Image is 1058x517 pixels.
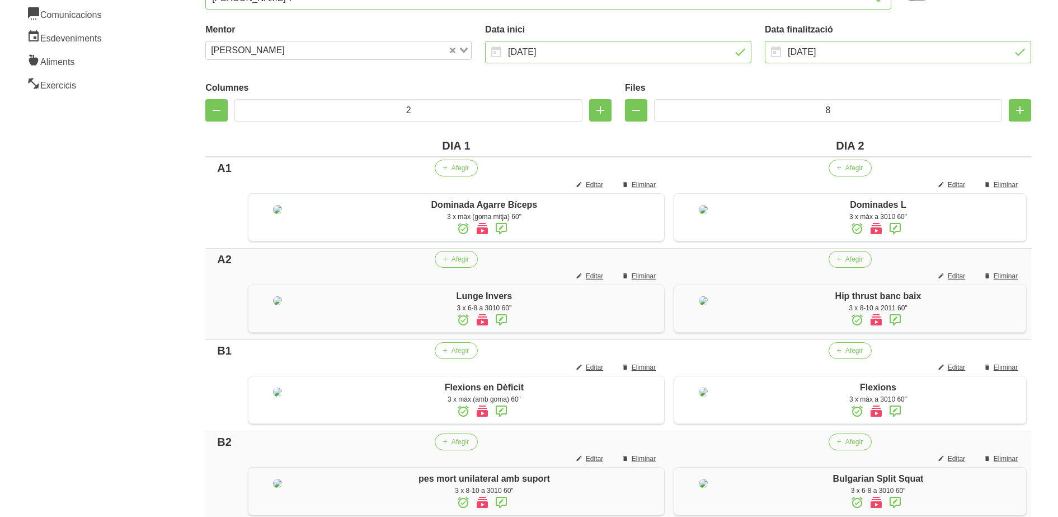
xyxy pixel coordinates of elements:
button: Clear Selected [450,46,455,55]
div: 3 x 8-10 a 2011 60" [736,303,1021,313]
button: Editar [569,359,612,376]
button: Editar [569,176,612,193]
div: Search for option [205,41,472,60]
div: A1 [210,160,239,176]
span: Flexions en Dèficit [445,383,524,392]
span: Dominades L [850,200,906,209]
span: Hip thrust banc baix [835,291,921,301]
a: Exercicis [20,72,145,96]
span: Eliminar [632,362,656,372]
span: Afegir [845,163,863,173]
button: Eliminar [977,450,1027,467]
div: 3 x 6-8 a 3010 60" [736,486,1021,496]
label: Files [625,81,1031,95]
div: DIA 1 [248,137,665,154]
button: Editar [569,268,612,285]
span: Afegir [452,254,469,264]
span: Editar [586,180,603,190]
span: Editar [586,271,603,281]
label: Mentor [205,23,472,36]
span: Afegir [452,163,469,173]
button: Afegir [829,251,872,268]
img: 8ea60705-12ae-42e8-83e1-4ba62b1261d5%2Factivities%2F53447-bulgarian-squat-jpg.jpg [699,479,708,488]
span: Editar [586,362,603,372]
label: Data finalització [765,23,1031,36]
input: Search for option [289,44,447,57]
div: A2 [210,251,239,268]
button: Afegir [829,434,872,450]
div: 3 x màx (amb goma) 60" [310,394,659,404]
img: 8ea60705-12ae-42e8-83e1-4ba62b1261d5%2Factivities%2F42794-flexions-jpg.jpg [699,388,708,397]
button: Afegir [435,342,478,359]
button: Afegir [829,160,872,176]
button: Eliminar [615,359,665,376]
span: Dominada Agarre Bíceps [431,200,538,209]
span: Lunge Invers [457,291,512,301]
span: Afegir [845,437,863,447]
button: Eliminar [615,268,665,285]
span: [PERSON_NAME] [208,44,288,57]
span: Flexions [860,383,896,392]
button: Eliminar [615,450,665,467]
span: Bulgarian Split Squat [833,474,924,483]
span: Afegir [845,346,863,356]
span: Editar [586,454,603,464]
span: Afegir [452,437,469,447]
span: Afegir [845,254,863,264]
img: 8ea60705-12ae-42e8-83e1-4ba62b1261d5%2Factivities%2Fhand%20supproted%20single%20leg%20romanian%20... [273,479,282,488]
button: Eliminar [977,176,1027,193]
a: Comunicacions [20,2,145,25]
img: 8ea60705-12ae-42e8-83e1-4ba62b1261d5%2Factivities%2Fdelcline%20bench%20hip%20thrust.jpg [699,296,708,305]
button: Afegir [435,160,478,176]
button: Eliminar [977,359,1027,376]
button: Afegir [435,434,478,450]
img: 8ea60705-12ae-42e8-83e1-4ba62b1261d5%2Factivities%2F32352-dominada-biceps-jpg.jpg [273,205,282,214]
a: Aliments [20,49,145,72]
span: Eliminar [632,454,656,464]
label: Columnes [205,81,612,95]
button: Editar [569,450,612,467]
button: Eliminar [977,268,1027,285]
div: B1 [210,342,239,359]
span: Editar [948,454,965,464]
button: Eliminar [615,176,665,193]
span: Eliminar [994,180,1018,190]
div: DIA 2 [674,137,1027,154]
button: Editar [931,268,974,285]
div: 3 x màx a 3010 60" [736,212,1021,222]
span: Eliminar [632,271,656,281]
span: Editar [948,271,965,281]
span: Eliminar [994,271,1018,281]
span: Eliminar [632,180,656,190]
span: Eliminar [994,362,1018,372]
span: pes mort unilateral amb suport [419,474,550,483]
span: Editar [948,362,965,372]
a: Esdeveniments [20,25,145,49]
button: Afegir [829,342,872,359]
span: Eliminar [994,454,1018,464]
div: B2 [210,434,239,450]
div: 3 x 6-8 a 3010 60" [310,303,659,313]
button: Afegir [435,251,478,268]
button: Editar [931,359,974,376]
div: 3 x màx (goma mitja) 60" [310,212,659,222]
div: 3 x 8-10 a 3010 60" [310,486,659,496]
button: Editar [931,450,974,467]
img: 8ea60705-12ae-42e8-83e1-4ba62b1261d5%2Factivities%2F26523-flexions-en-deficit-jpg.jpg [273,388,282,397]
label: Data inici [485,23,751,36]
span: Afegir [452,346,469,356]
button: Editar [931,176,974,193]
span: Editar [948,180,965,190]
div: 3 x màx a 3010 60" [736,394,1021,404]
img: 8ea60705-12ae-42e8-83e1-4ba62b1261d5%2Factivities%2F16456-lunge-jpg.jpg [273,296,282,305]
img: 8ea60705-12ae-42e8-83e1-4ba62b1261d5%2Factivities%2F22699-dominades-l-jpg.jpg [699,205,708,214]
